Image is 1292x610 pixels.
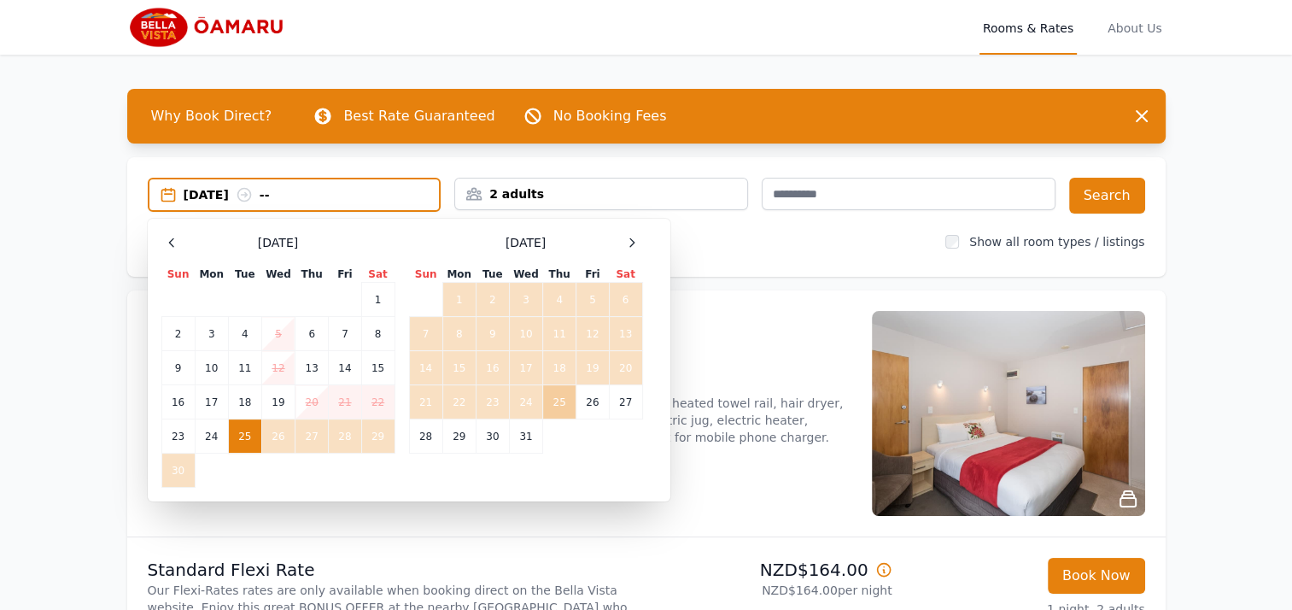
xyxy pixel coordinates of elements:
[295,317,329,351] td: 6
[509,267,542,283] th: Wed
[476,385,509,419] td: 23
[329,317,361,351] td: 7
[609,385,642,419] td: 27
[261,351,295,385] td: 12
[161,385,195,419] td: 16
[509,351,542,385] td: 17
[609,317,642,351] td: 13
[361,267,395,283] th: Sat
[161,419,195,454] td: 23
[228,267,261,283] th: Tue
[543,351,576,385] td: 18
[228,317,261,351] td: 4
[295,385,329,419] td: 20
[195,351,228,385] td: 10
[576,351,609,385] td: 19
[609,351,642,385] td: 20
[329,351,361,385] td: 14
[543,267,576,283] th: Thu
[195,317,228,351] td: 3
[184,186,440,203] div: [DATE] --
[261,385,295,419] td: 19
[195,419,228,454] td: 24
[509,419,542,454] td: 31
[361,283,395,317] td: 1
[261,317,295,351] td: 5
[442,385,476,419] td: 22
[653,558,892,582] p: NZD$164.00
[295,351,329,385] td: 13
[543,317,576,351] td: 11
[409,351,442,385] td: 14
[576,283,609,317] td: 5
[195,385,228,419] td: 17
[442,283,476,317] td: 1
[442,419,476,454] td: 29
[409,267,442,283] th: Sun
[361,351,395,385] td: 15
[553,106,667,126] p: No Booking Fees
[343,106,494,126] p: Best Rate Guaranteed
[409,385,442,419] td: 21
[295,419,329,454] td: 27
[476,267,509,283] th: Tue
[195,267,228,283] th: Mon
[1069,178,1145,214] button: Search
[161,267,195,283] th: Sun
[609,283,642,317] td: 6
[442,351,476,385] td: 15
[509,283,542,317] td: 3
[969,235,1144,249] label: Show all room types / listings
[295,267,329,283] th: Thu
[148,558,640,582] p: Standard Flexi Rate
[543,385,576,419] td: 25
[228,351,261,385] td: 11
[161,317,195,351] td: 2
[228,419,261,454] td: 25
[576,317,609,351] td: 12
[476,283,509,317] td: 2
[329,267,361,283] th: Fri
[161,454,195,488] td: 30
[506,234,546,251] span: [DATE]
[653,582,892,599] p: NZD$164.00 per night
[576,385,609,419] td: 26
[409,317,442,351] td: 7
[442,317,476,351] td: 8
[1048,558,1145,594] button: Book Now
[258,234,298,251] span: [DATE]
[137,99,286,133] span: Why Book Direct?
[329,385,361,419] td: 21
[361,317,395,351] td: 8
[127,7,291,48] img: Bella Vista Oamaru
[361,385,395,419] td: 22
[442,267,476,283] th: Mon
[609,267,642,283] th: Sat
[576,267,609,283] th: Fri
[361,419,395,454] td: 29
[261,419,295,454] td: 26
[543,283,576,317] td: 4
[476,351,509,385] td: 16
[509,317,542,351] td: 10
[329,419,361,454] td: 28
[476,419,509,454] td: 30
[455,185,747,202] div: 2 adults
[228,385,261,419] td: 18
[261,267,295,283] th: Wed
[509,385,542,419] td: 24
[161,351,195,385] td: 9
[409,419,442,454] td: 28
[476,317,509,351] td: 9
